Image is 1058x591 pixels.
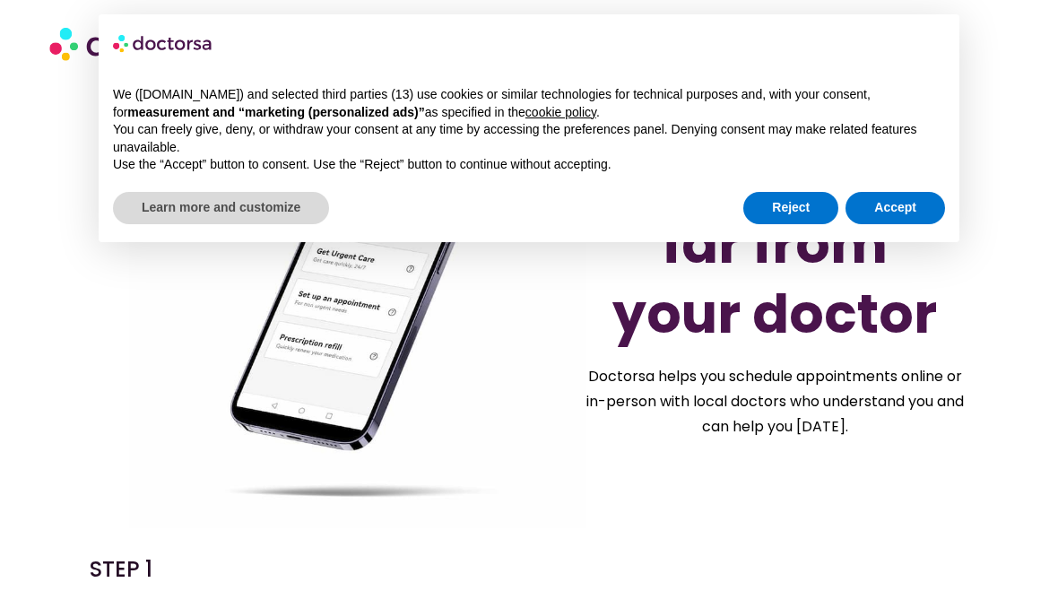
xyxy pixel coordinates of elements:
button: Accept [846,192,945,224]
p: Doctorsa helps you schedule appointments online or in-person with local doctors who understand yo... [578,364,972,439]
p: You can freely give, deny, or withdraw your consent at any time by accessing the preferences pane... [113,121,945,156]
h1: When you're far from your doctor [594,139,957,349]
button: Reject [743,192,838,224]
strong: measurement and “marketing (personalized ads)” [127,105,424,119]
h5: STEP 1 [90,555,520,584]
p: Use the “Accept” button to consent. Use the “Reject” button to continue without accepting. [113,156,945,174]
a: cookie policy [525,105,596,119]
img: logo [113,29,213,57]
p: We ([DOMAIN_NAME]) and selected third parties (13) use cookies or similar technologies for techni... [113,86,945,121]
button: Learn more and customize [113,192,329,224]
